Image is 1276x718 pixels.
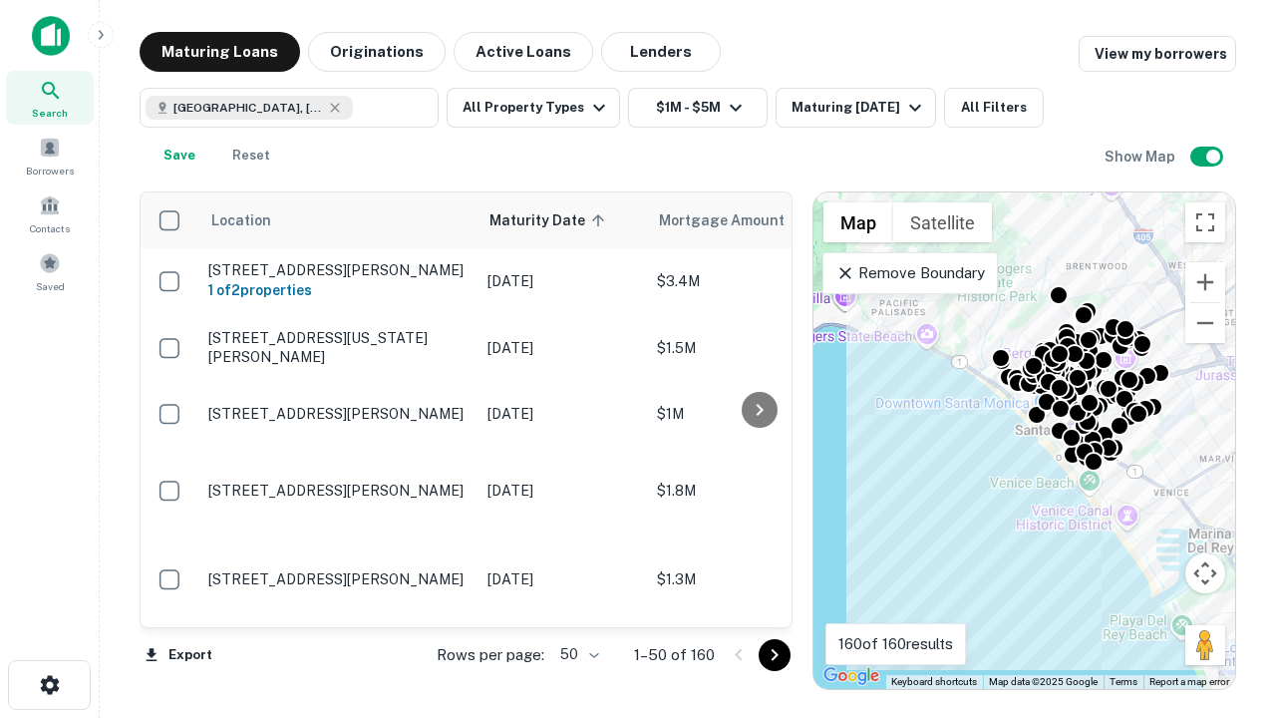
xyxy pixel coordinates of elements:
button: Active Loans [454,32,593,72]
button: Toggle fullscreen view [1185,202,1225,242]
p: [DATE] [487,270,637,292]
p: [DATE] [487,480,637,502]
a: Report a map error [1149,676,1229,687]
a: Saved [6,244,94,298]
button: Maturing Loans [140,32,300,72]
p: 160 of 160 results [838,632,953,656]
span: Maturity Date [489,208,611,232]
p: $1.5M [657,337,856,359]
button: Go to next page [759,639,791,671]
img: Google [818,663,884,689]
span: Map data ©2025 Google [989,676,1098,687]
p: [DATE] [487,337,637,359]
h6: Show Map [1105,146,1178,168]
span: Borrowers [26,163,74,179]
p: [STREET_ADDRESS][PERSON_NAME] [208,570,468,588]
button: Zoom in [1185,262,1225,302]
div: Maturing [DATE] [792,96,927,120]
p: $1.8M [657,480,856,502]
a: Terms (opens in new tab) [1110,676,1137,687]
button: All Filters [944,88,1044,128]
a: Search [6,71,94,125]
h6: 1 of 2 properties [208,279,468,301]
span: Mortgage Amount [659,208,810,232]
button: Export [140,640,217,670]
button: Originations [308,32,446,72]
p: $1M [657,403,856,425]
button: Lenders [601,32,721,72]
img: capitalize-icon.png [32,16,70,56]
span: Contacts [30,220,70,236]
a: Borrowers [6,129,94,182]
p: $3.4M [657,270,856,292]
p: $1.3M [657,568,856,590]
iframe: Chat Widget [1176,558,1276,654]
a: View my borrowers [1079,36,1236,72]
button: Keyboard shortcuts [891,675,977,689]
th: Mortgage Amount [647,192,866,248]
p: [STREET_ADDRESS][PERSON_NAME] [208,261,468,279]
p: [STREET_ADDRESS][PERSON_NAME] [208,405,468,423]
p: [STREET_ADDRESS][PERSON_NAME] [208,482,468,500]
p: Remove Boundary [835,261,984,285]
div: 50 [552,640,602,669]
span: [GEOGRAPHIC_DATA], [GEOGRAPHIC_DATA], [GEOGRAPHIC_DATA] [173,99,323,117]
span: Search [32,105,68,121]
a: Open this area in Google Maps (opens a new window) [818,663,884,689]
p: [DATE] [487,568,637,590]
button: $1M - $5M [628,88,768,128]
p: [DATE] [487,403,637,425]
p: Rows per page: [437,643,544,667]
button: Show street map [823,202,893,242]
button: All Property Types [447,88,620,128]
button: Maturing [DATE] [776,88,936,128]
button: Zoom out [1185,303,1225,343]
span: Saved [36,278,65,294]
button: Show satellite imagery [893,202,992,242]
span: Location [210,208,271,232]
th: Location [198,192,478,248]
div: 0 0 [813,192,1235,689]
a: Contacts [6,186,94,240]
button: Map camera controls [1185,553,1225,593]
button: Save your search to get updates of matches that match your search criteria. [148,136,211,176]
th: Maturity Date [478,192,647,248]
p: [STREET_ADDRESS][US_STATE][PERSON_NAME] [208,329,468,365]
button: Reset [219,136,283,176]
p: 1–50 of 160 [634,643,715,667]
